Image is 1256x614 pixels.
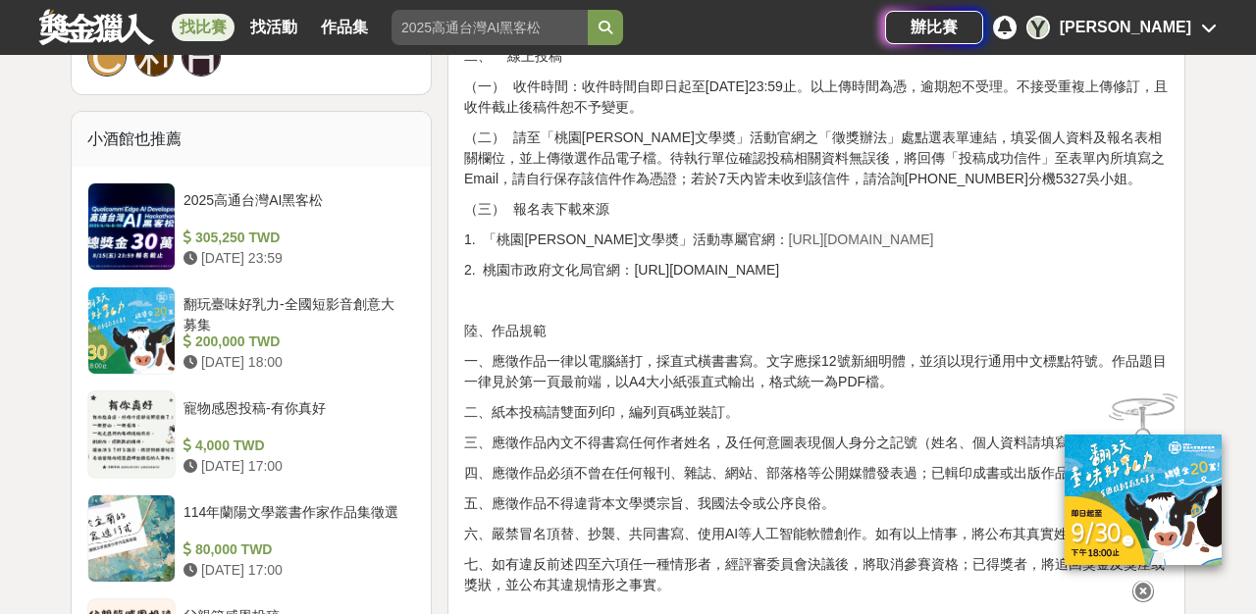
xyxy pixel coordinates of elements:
[183,398,407,435] div: 寵物感恩投稿-有你真好
[464,463,1169,484] p: 四、應徵作品必須不曾在任何報刊、雜誌、網站、部落格等公開媒體發表過；已輯印成書或出版作品者亦不得參賽。
[183,502,407,539] div: 114年蘭陽文學叢書作家作品集徵選
[182,37,221,77] a: H
[183,560,407,581] div: [DATE] 17:00
[183,294,407,332] div: 翻玩臺味好乳力-全國短影音創意大募集
[464,493,1169,514] p: 五、應徵作品不得違背本文學奬宗旨、我國法令或公序良俗。
[464,260,1169,281] p: 2. 桃園市政府文化局官網：[URL][DOMAIN_NAME]
[72,112,431,167] div: 小酒館也推薦
[464,524,1169,544] p: 六、嚴禁冒名頂替、抄襲、共同書寫、使用AI等人工智能軟體創作。如有以上情事，將公布其真實姓名及相關資訊。
[87,182,415,271] a: 2025高通台灣AI黑客松 305,250 TWD [DATE] 23:59
[87,494,415,583] a: 114年蘭陽文學叢書作家作品集徵選 80,000 TWD [DATE] 17:00
[464,199,1169,220] p: （三） 報名表下載來源
[87,286,415,375] a: 翻玩臺味好乳力-全國短影音創意大募集 200,000 TWD [DATE] 18:00
[464,402,1169,423] p: 二、紙本投稿請雙面列印，編列頁碼並裝訂。
[183,539,407,560] div: 80,000 TWD
[1026,16,1050,39] div: Y
[464,433,1169,453] p: 三、應徵作品內文不得書寫任何作者姓名，及任何意圖表現個人身分之記號（姓名、個人資料請填寫於報名表）。
[183,435,407,456] div: 4,000 TWD
[183,456,407,477] div: [DATE] 17:00
[464,77,1169,118] p: （一） 收件時間：收件時間自即日起至[DATE]23:59止。以上傳時間為憑，逾期恕不受理。不接受重複上傳修訂，且收件截止後稿件恕不予變更。
[464,554,1169,595] p: 七、如有違反前述四至六項任一種情形者，經評審委員會決議後，將取消參賽資格；已得獎者，將追回獎金及獎座或獎狀，並公布其違規情形之事實。
[183,248,407,269] div: [DATE] 23:59
[134,37,174,77] a: 利
[1065,435,1222,565] img: ff197300-f8ee-455f-a0ae-06a3645bc375.jpg
[313,14,376,41] a: 作品集
[1060,16,1191,39] div: [PERSON_NAME]
[183,352,407,373] div: [DATE] 18:00
[789,231,934,247] span: [URL][DOMAIN_NAME]
[464,46,1169,67] p: 二、 線上投稿
[172,14,235,41] a: 找比賽
[392,10,588,45] input: 2025高通台灣AI黑客松
[87,37,127,77] a: C
[183,332,407,352] div: 200,000 TWD
[464,321,1169,341] p: 陸、作品規範
[885,11,983,44] a: 辦比賽
[464,230,1169,250] p: 1. 「桃園[PERSON_NAME]文學奬」活動專屬官網：
[183,190,407,228] div: 2025高通台灣AI黑客松
[183,228,407,248] div: 305,250 TWD
[87,390,415,479] a: 寵物感恩投稿-有你真好 4,000 TWD [DATE] 17:00
[464,128,1169,189] p: （二） 請至「桃園[PERSON_NAME]文學奬」活動官網之「徵獎辦法」處點選表單連結，填妥個人資料及報名表相關欄位，並上傳徵選作品電子檔。待執行單位確認投稿相關資料無誤後，將回傳「投稿成功信...
[464,351,1169,392] p: 一、應徵作品一律以電腦繕打，採直式橫書書寫。文字應採12號新細明體，並須以現行通用中文標點符號。作品題目一律見於第一頁最前端，以A4大小紙張直式輸出，格式統一為PDF檔。
[242,14,305,41] a: 找活動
